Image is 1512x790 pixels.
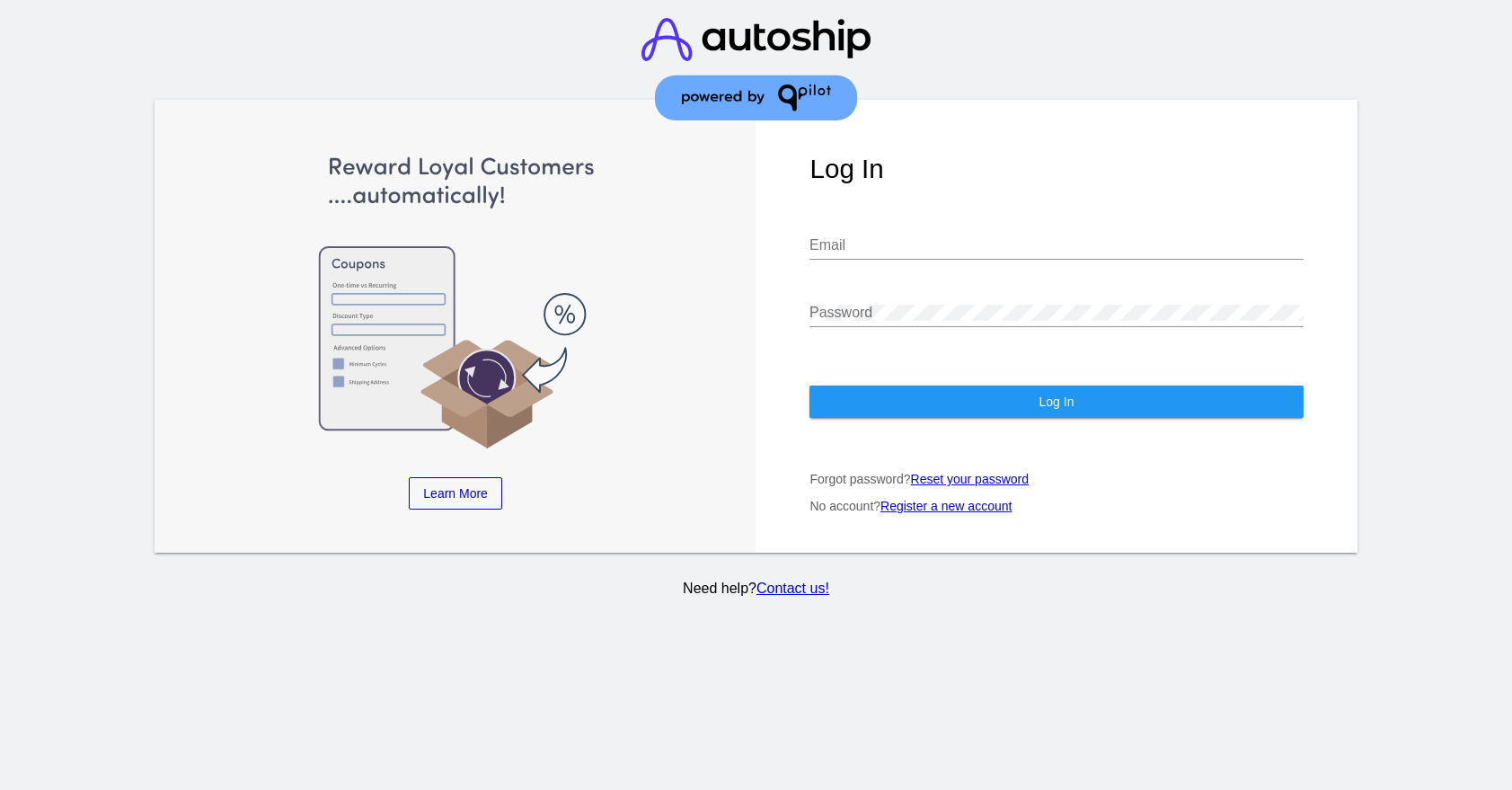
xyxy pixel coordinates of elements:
a: Learn More [409,477,502,510]
input: Email [809,237,1303,253]
p: No account? [809,499,1303,513]
p: Forgot password? [809,472,1303,486]
span: Learn More [423,486,488,501]
span: Log In [1039,395,1074,409]
a: Contact us! [756,581,829,596]
a: Register a new account [880,499,1012,513]
img: Apply Coupons Automatically to Scheduled Orders with QPilot [209,154,703,450]
a: Reset your password [911,472,1030,486]
button: Log In [809,386,1303,418]
h1: Log In [809,154,1303,184]
p: Need help? [152,581,1360,597]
